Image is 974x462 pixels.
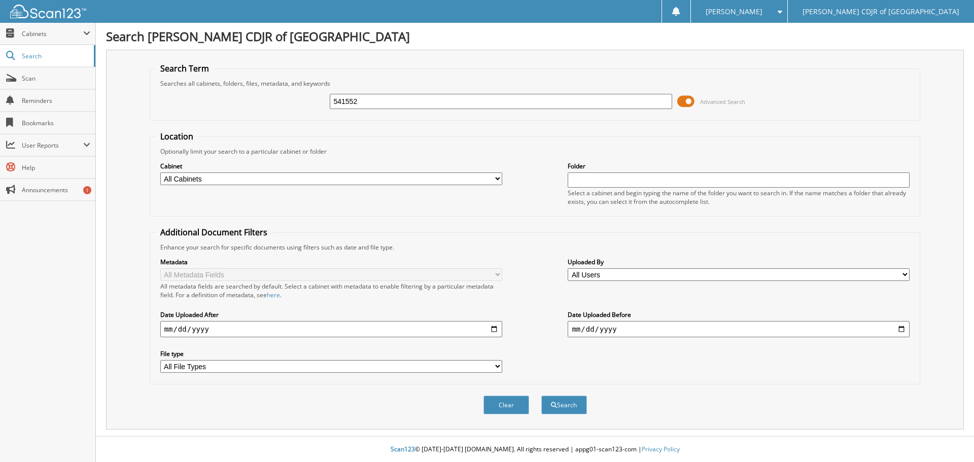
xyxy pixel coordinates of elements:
[155,63,214,74] legend: Search Term
[22,74,90,83] span: Scan
[155,227,272,238] legend: Additional Document Filters
[10,5,86,18] img: scan123-logo-white.svg
[160,258,502,266] label: Metadata
[22,141,83,150] span: User Reports
[22,186,90,194] span: Announcements
[22,119,90,127] span: Bookmarks
[155,131,198,142] legend: Location
[541,396,587,414] button: Search
[155,147,915,156] div: Optionally limit your search to a particular cabinet or folder
[96,437,974,462] div: © [DATE]-[DATE] [DOMAIN_NAME]. All rights reserved | appg01-scan123-com |
[923,413,974,462] iframe: Chat Widget
[83,186,91,194] div: 1
[700,98,745,105] span: Advanced Search
[160,310,502,319] label: Date Uploaded After
[267,291,280,299] a: here
[568,310,910,319] label: Date Uploaded Before
[568,321,910,337] input: end
[22,29,83,38] span: Cabinets
[22,52,89,60] span: Search
[568,189,910,206] div: Select a cabinet and begin typing the name of the folder you want to search in. If the name match...
[106,28,964,45] h1: Search [PERSON_NAME] CDJR of [GEOGRAPHIC_DATA]
[642,445,680,453] a: Privacy Policy
[568,162,910,170] label: Folder
[160,282,502,299] div: All metadata fields are searched by default. Select a cabinet with metadata to enable filtering b...
[22,96,90,105] span: Reminders
[568,258,910,266] label: Uploaded By
[483,396,529,414] button: Clear
[155,243,915,252] div: Enhance your search for specific documents using filters such as date and file type.
[160,321,502,337] input: start
[155,79,915,88] div: Searches all cabinets, folders, files, metadata, and keywords
[803,9,959,15] span: [PERSON_NAME] CDJR of [GEOGRAPHIC_DATA]
[160,162,502,170] label: Cabinet
[22,163,90,172] span: Help
[160,349,502,358] label: File type
[706,9,762,15] span: [PERSON_NAME]
[391,445,415,453] span: Scan123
